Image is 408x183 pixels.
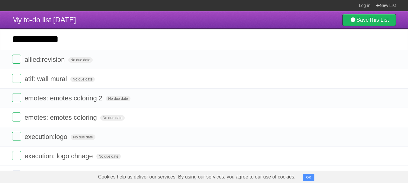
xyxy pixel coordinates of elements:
[100,115,125,121] span: No due date
[12,151,21,160] label: Done
[24,75,69,83] span: atif: wall mural
[12,93,21,102] label: Done
[96,154,121,159] span: No due date
[70,77,95,82] span: No due date
[369,17,389,23] b: This List
[342,14,396,26] a: SaveThis List
[24,94,104,102] span: emotes: emotes coloring 2
[68,57,93,63] span: No due date
[12,112,21,121] label: Done
[92,171,302,183] span: Cookies help us deliver our services. By using our services, you agree to our use of cookies.
[71,134,95,140] span: No due date
[24,152,94,160] span: execution: logo chnage
[12,74,21,83] label: Done
[24,56,66,63] span: allied:revision
[303,174,315,181] button: OK
[12,170,21,179] label: Done
[12,16,76,24] span: My to-do list [DATE]
[24,133,69,140] span: execution:logo
[12,132,21,141] label: Done
[12,55,21,64] label: Done
[106,96,130,101] span: No due date
[24,114,98,121] span: emotes: emotes coloring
